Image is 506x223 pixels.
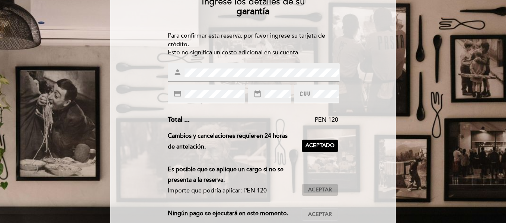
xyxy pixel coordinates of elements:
[173,90,182,98] i: credit_card
[253,90,262,98] i: date_range
[173,68,182,76] i: person
[168,208,302,221] div: Ningún pago se ejecutará en este momento.
[302,140,338,152] button: Aceptado
[305,142,334,150] span: Aceptado
[237,6,269,17] b: garantía
[168,185,296,196] div: Importe que podría aplicar: PEN 120
[308,211,332,219] span: Aceptar
[168,115,190,124] span: Total ...
[168,131,302,152] div: Cambios y cancelaciones requieren 24 horas de antelación.
[168,164,296,186] div: Es posible que se aplique un cargo si no se presenta a la reserva.
[308,186,332,194] span: Aceptar
[168,32,339,57] div: Para confirmar esta reserva, por favor ingrese su tarjeta de crédito. Esto no significa un costo ...
[302,208,338,221] button: Aceptar
[302,184,338,196] button: Aceptar
[190,116,339,124] div: PEN 120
